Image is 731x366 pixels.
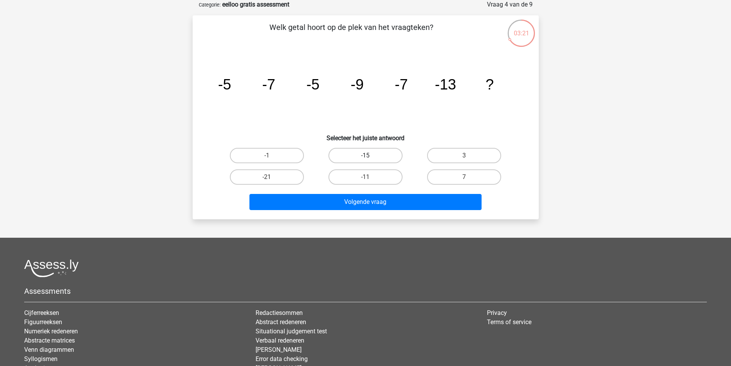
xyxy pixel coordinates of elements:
a: Cijferreeksen [24,309,59,316]
a: Error data checking [256,355,308,363]
tspan: -13 [435,76,456,93]
p: Welk getal hoort op de plek van het vraagteken? [205,22,498,45]
h6: Selecteer het juiste antwoord [205,128,526,142]
label: -15 [328,148,403,163]
a: Situational judgement test [256,328,327,335]
a: Venn diagrammen [24,346,74,353]
a: Terms of service [487,318,531,326]
a: Syllogismen [24,355,58,363]
a: Privacy [487,309,507,316]
tspan: -7 [262,76,275,93]
h5: Assessments [24,287,707,296]
a: Verbaal redeneren [256,337,304,344]
tspan: -5 [218,76,231,93]
label: -11 [328,169,403,185]
label: -21 [230,169,304,185]
div: 03:21 [507,19,536,38]
tspan: -9 [350,76,363,93]
img: Assessly logo [24,259,79,277]
a: Abstracte matrices [24,337,75,344]
label: -1 [230,148,304,163]
a: Numeriek redeneren [24,328,78,335]
label: 3 [427,148,501,163]
a: Redactiesommen [256,309,303,316]
tspan: -7 [394,76,408,93]
a: Figuurreeksen [24,318,62,326]
a: Abstract redeneren [256,318,306,326]
label: 7 [427,169,501,185]
strong: eelloo gratis assessment [222,1,289,8]
button: Volgende vraag [249,194,482,210]
tspan: ? [485,76,493,93]
small: Categorie: [199,2,221,8]
tspan: -5 [306,76,319,93]
a: [PERSON_NAME] [256,346,302,353]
